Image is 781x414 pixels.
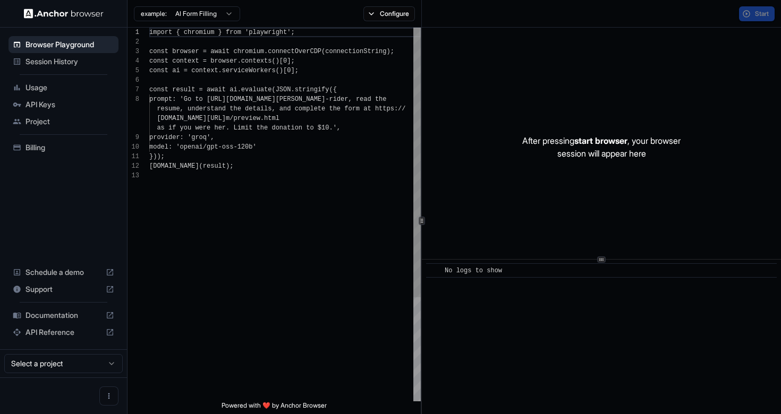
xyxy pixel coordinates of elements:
div: Support [9,281,118,298]
span: as if you were her. Limit the donation to $10.', [157,124,341,132]
div: Billing [9,139,118,156]
span: Schedule a demo [26,267,101,278]
div: Documentation [9,307,118,324]
span: ectionString); [341,48,394,55]
span: import { chromium } from 'playwright'; [149,29,295,36]
span: example: [141,10,167,18]
span: [DOMAIN_NAME](result); [149,162,233,170]
span: Documentation [26,310,101,321]
span: -rider, read the [325,96,386,103]
span: Browser Playground [26,39,114,50]
span: Billing [26,142,114,153]
div: 4 [128,56,139,66]
div: API Keys [9,96,118,113]
span: orm at https:// [348,105,405,113]
span: Powered with ❤️ by Anchor Browser [222,401,327,414]
span: const context = browser.contexts()[0]; [149,57,295,65]
span: ​ [431,265,437,276]
img: Anchor Logo [24,8,104,19]
div: 3 [128,47,139,56]
span: Support [26,284,101,295]
div: 6 [128,75,139,85]
div: Schedule a demo [9,264,118,281]
span: Project [26,116,114,127]
div: Project [9,113,118,130]
span: Session History [26,56,114,67]
div: 10 [128,142,139,152]
button: Open menu [99,386,118,406]
span: const browser = await chromium.connectOverCDP(conn [149,48,341,55]
span: API Reference [26,327,101,338]
div: 8 [128,94,139,104]
span: const result = await ai.evaluate(JSON.stringify({ [149,86,337,93]
span: m/preview.html [226,115,279,122]
div: 12 [128,161,139,171]
button: Configure [363,6,415,21]
span: No logs to show [445,267,502,274]
span: start browser [574,135,627,146]
div: Usage [9,79,118,96]
span: API Keys [26,99,114,110]
span: model: 'openai/gpt-oss-120b' [149,143,257,151]
span: prompt: 'Go to [URL][DOMAIN_NAME][PERSON_NAME] [149,96,325,103]
div: 7 [128,85,139,94]
span: [DOMAIN_NAME][URL] [157,115,226,122]
div: API Reference [9,324,118,341]
div: Session History [9,53,118,70]
div: 2 [128,37,139,47]
p: After pressing , your browser session will appear here [522,134,681,160]
span: Usage [26,82,114,93]
div: 11 [128,152,139,161]
div: 1 [128,28,139,37]
span: resume, understand the details, and complete the f [157,105,348,113]
div: Browser Playground [9,36,118,53]
span: const ai = context.serviceWorkers()[0]; [149,67,299,74]
div: 13 [128,171,139,180]
span: provider: 'groq', [149,134,214,141]
span: })); [149,153,165,160]
div: 5 [128,66,139,75]
div: 9 [128,133,139,142]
